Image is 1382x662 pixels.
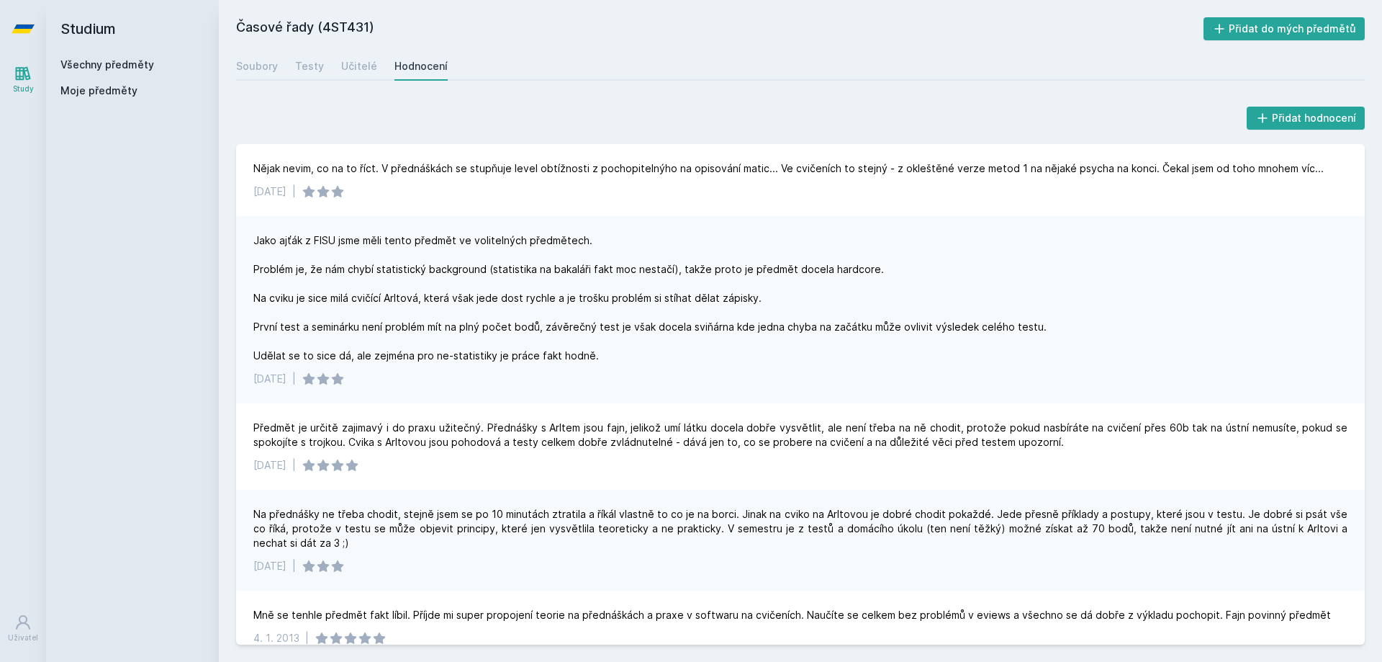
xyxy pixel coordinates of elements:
div: Na přednášky ne třeba chodit, stejně jsem se po 10 minutách ztratila a říkál vlastně to co je na ... [253,507,1347,550]
a: Uživatel [3,607,43,650]
h2: Časové řady (4ST431) [236,17,1203,40]
div: Mně se tenhle předmět fakt líbil. Příjde mi super propojení teorie na přednáškách a praxe v softw... [253,608,1331,622]
div: Hodnocení [394,59,448,73]
div: [DATE] [253,372,286,386]
a: Soubory [236,52,278,81]
a: Hodnocení [394,52,448,81]
span: Moje předměty [60,84,137,98]
div: [DATE] [253,559,286,573]
div: Testy [295,59,324,73]
a: Testy [295,52,324,81]
div: | [292,559,296,573]
div: Nějak nevim, co na to říct. V přednáškách se stupňuje level obtížnosti z pochopitelnýho na opisov... [253,161,1324,176]
div: Soubory [236,59,278,73]
div: Jako ajťák z FISU jsme měli tento předmět ve volitelných předmětech. Problém je, že nám chybí sta... [253,233,1047,363]
div: Předmět je určitě zajimavý i do praxu užitečný. Přednášky s Arltem jsou fajn, jelikož umí látku d... [253,421,1347,449]
div: | [292,458,296,473]
div: | [292,184,296,199]
div: Uživatel [8,632,38,643]
a: Učitelé [341,52,377,81]
div: 4. 1. 2013 [253,631,299,645]
div: [DATE] [253,458,286,473]
button: Přidat do mých předmětů [1203,17,1365,40]
button: Přidat hodnocení [1247,107,1365,130]
div: [DATE] [253,184,286,199]
div: | [305,631,309,645]
a: Všechny předměty [60,58,154,71]
div: Study [13,84,34,94]
div: | [292,372,296,386]
a: Study [3,58,43,102]
div: Učitelé [341,59,377,73]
